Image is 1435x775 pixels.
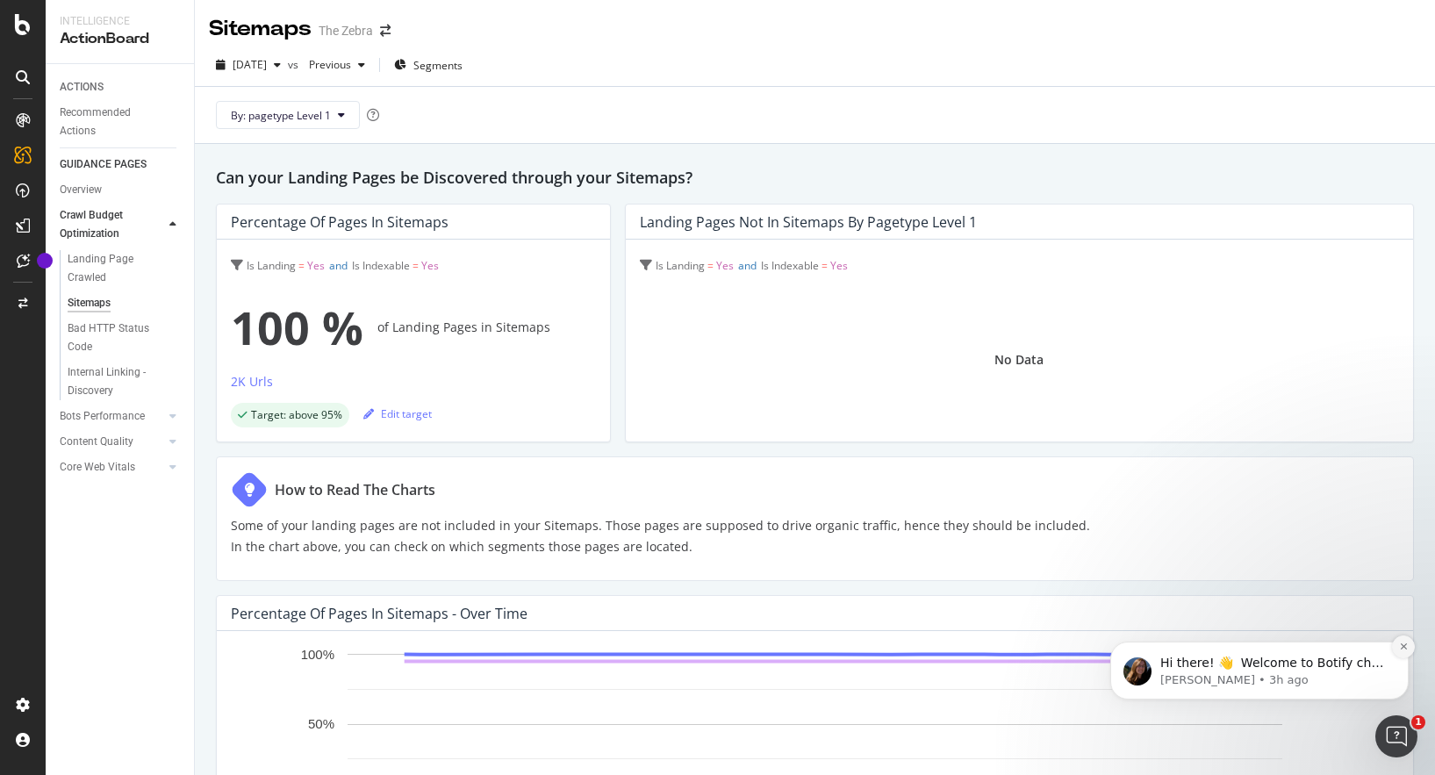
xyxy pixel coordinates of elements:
div: Content Quality [60,433,133,451]
span: = [822,258,828,273]
button: Segments [387,51,470,79]
p: Hi there! 👋 Welcome to Botify chat support! Have a question? Reply to this message and our team w... [76,124,303,141]
div: Tooltip anchor [37,253,53,269]
text: 100% [301,647,334,662]
button: By: pagetype Level 1 [216,101,360,129]
a: GUIDANCE PAGES [60,155,182,174]
a: Content Quality [60,433,164,451]
div: Sitemaps [209,14,312,44]
div: 2K Urls [231,373,273,391]
iframe: Intercom notifications message [1084,531,1435,728]
a: Recommended Actions [60,104,182,140]
h2: Can your Landing Pages be Discovered through your Sitemaps? [216,165,1414,190]
button: Dismiss notification [308,104,331,127]
button: 2K Urls [231,371,273,399]
div: Recommended Actions [60,104,165,140]
span: Yes [421,258,439,273]
span: and [329,258,348,273]
span: Segments [413,58,463,73]
a: Crawl Budget Optimization [60,206,164,243]
div: The Zebra [319,22,373,39]
div: Core Web Vitals [60,458,135,477]
button: [DATE] [209,51,288,79]
a: Overview [60,181,182,199]
div: GUIDANCE PAGES [60,155,147,174]
span: 100 % [231,292,363,362]
div: No Data [994,349,1044,370]
button: Previous [302,51,372,79]
span: and [738,258,757,273]
span: Previous [302,57,351,72]
span: Yes [716,258,734,273]
div: Sitemaps [68,294,111,312]
a: Landing Page Crawled [68,250,182,287]
span: = [298,258,305,273]
div: of Landing Pages in Sitemaps [231,292,596,362]
a: Bots Performance [60,407,164,426]
span: vs [288,57,302,72]
div: Percentage of Pages in Sitemaps [231,213,448,231]
p: Some of your landing pages are not included in your Sitemaps. Those pages are supposed to drive o... [231,515,1090,557]
span: Is Landing [656,258,705,273]
span: Is Indexable [352,258,410,273]
span: Yes [307,258,325,273]
div: Internal Linking - Discovery [68,363,168,400]
text: 50% [308,717,334,732]
p: Message from Laura, sent 3h ago [76,141,303,157]
iframe: Intercom live chat [1375,715,1417,757]
div: arrow-right-arrow-left [380,25,391,37]
div: message notification from Laura, 3h ago. Hi there! 👋 Welcome to Botify chat support! Have a quest... [26,111,325,169]
div: Landing Pages not in Sitemaps by pagetype Level 1 [640,213,977,231]
div: Percentage of Pages in Sitemaps - Over Time [231,605,527,622]
a: Sitemaps [68,294,182,312]
div: Bad HTTP Status Code [68,319,166,356]
span: Yes [830,258,848,273]
div: success label [231,403,349,427]
div: Landing Page Crawled [68,250,166,287]
div: Intelligence [60,14,180,29]
a: Bad HTTP Status Code [68,319,182,356]
span: 2025 Aug. 29th [233,57,267,72]
span: Is Landing [247,258,296,273]
div: ACTIONS [60,78,104,97]
button: Edit target [363,399,432,427]
a: Internal Linking - Discovery [68,363,182,400]
div: How to Read The Charts [275,479,435,500]
a: ACTIONS [60,78,182,97]
span: = [707,258,714,273]
div: ActionBoard [60,29,180,49]
span: By: pagetype Level 1 [231,108,331,123]
a: Core Web Vitals [60,458,164,477]
div: Overview [60,181,102,199]
span: 1 [1411,715,1425,729]
img: Profile image for Laura [39,126,68,154]
div: Crawl Budget Optimization [60,206,151,243]
span: Is Indexable [761,258,819,273]
span: Target: above 95% [251,410,342,420]
div: Bots Performance [60,407,145,426]
div: Edit target [363,406,432,421]
span: = [413,258,419,273]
